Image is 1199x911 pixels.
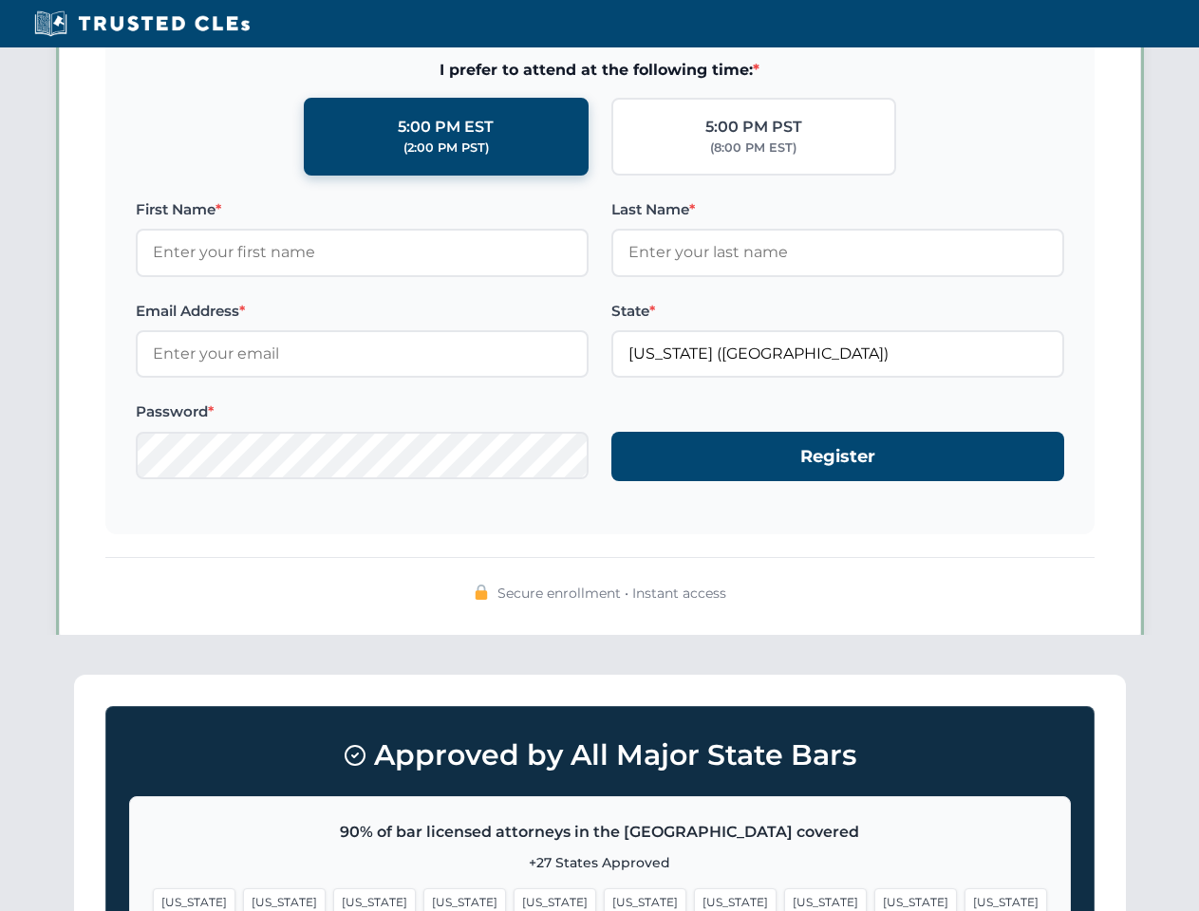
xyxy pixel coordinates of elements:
[136,300,589,323] label: Email Address
[153,820,1047,845] p: 90% of bar licensed attorneys in the [GEOGRAPHIC_DATA] covered
[136,330,589,378] input: Enter your email
[611,198,1064,221] label: Last Name
[611,330,1064,378] input: California (CA)
[398,115,494,139] div: 5:00 PM EST
[497,583,726,604] span: Secure enrollment • Instant access
[611,432,1064,482] button: Register
[129,730,1071,781] h3: Approved by All Major State Bars
[474,585,489,600] img: 🔒
[611,229,1064,276] input: Enter your last name
[710,139,796,158] div: (8:00 PM EST)
[136,400,589,423] label: Password
[153,852,1047,873] p: +27 States Approved
[28,9,255,38] img: Trusted CLEs
[136,229,589,276] input: Enter your first name
[403,139,489,158] div: (2:00 PM PST)
[136,58,1064,83] span: I prefer to attend at the following time:
[136,198,589,221] label: First Name
[705,115,802,139] div: 5:00 PM PST
[611,300,1064,323] label: State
